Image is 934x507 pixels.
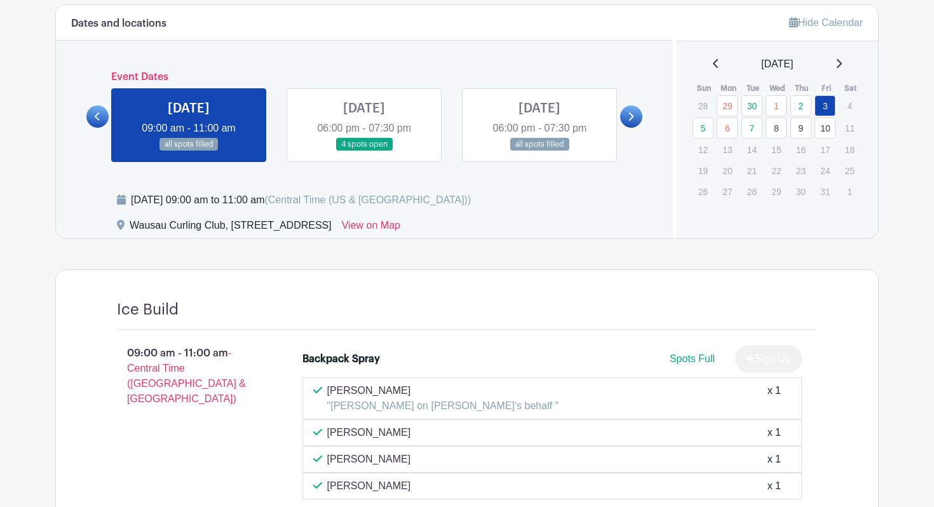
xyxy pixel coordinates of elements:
a: 6 [717,118,738,139]
span: (Central Time (US & [GEOGRAPHIC_DATA])) [264,194,471,205]
p: 19 [693,161,714,180]
a: 5 [693,118,714,139]
p: 4 [839,96,860,116]
p: 22 [766,161,787,180]
p: 21 [741,161,762,180]
p: 28 [693,96,714,116]
th: Sun [692,82,717,95]
a: 3 [815,95,836,116]
p: 26 [693,182,714,201]
div: Backpack Spray [302,351,380,367]
p: [PERSON_NAME] [327,383,559,398]
a: 1 [766,95,787,116]
p: [PERSON_NAME] [327,478,411,494]
a: 7 [741,118,762,139]
p: 29 [766,182,787,201]
span: Spots Full [670,353,715,364]
a: 29 [717,95,738,116]
div: [DATE] 09:00 am to 11:00 am [131,193,471,208]
p: 09:00 am - 11:00 am [97,341,282,412]
p: 24 [815,161,836,180]
p: 15 [766,140,787,159]
a: 30 [741,95,762,116]
p: [PERSON_NAME] [327,425,411,440]
p: "[PERSON_NAME] on [PERSON_NAME]'s behalf " [327,398,559,414]
div: x 1 [768,425,781,440]
p: 23 [790,161,811,180]
th: Wed [765,82,790,95]
div: Wausau Curling Club, [STREET_ADDRESS] [130,218,332,238]
p: 17 [815,140,836,159]
a: 10 [815,118,836,139]
th: Fri [814,82,839,95]
p: [PERSON_NAME] [327,452,411,467]
h6: Event Dates [109,71,620,83]
p: 31 [815,182,836,201]
p: 18 [839,140,860,159]
div: x 1 [768,478,781,494]
p: 1 [839,182,860,201]
div: x 1 [768,452,781,467]
span: - Central Time ([GEOGRAPHIC_DATA] & [GEOGRAPHIC_DATA]) [127,348,246,404]
th: Tue [741,82,766,95]
th: Sat [839,82,863,95]
p: 27 [717,182,738,201]
h4: Ice Build [117,301,179,319]
p: 30 [790,182,811,201]
h6: Dates and locations [71,18,166,30]
a: Hide Calendar [789,17,863,28]
a: 8 [766,118,787,139]
a: View on Map [342,218,400,238]
p: 20 [717,161,738,180]
div: x 1 [768,383,781,414]
a: 2 [790,95,811,116]
p: 11 [839,118,860,138]
th: Mon [716,82,741,95]
th: Thu [790,82,815,95]
span: [DATE] [761,57,793,72]
p: 14 [741,140,762,159]
p: 28 [741,182,762,201]
p: 13 [717,140,738,159]
p: 16 [790,140,811,159]
p: 12 [693,140,714,159]
a: 9 [790,118,811,139]
p: 25 [839,161,860,180]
